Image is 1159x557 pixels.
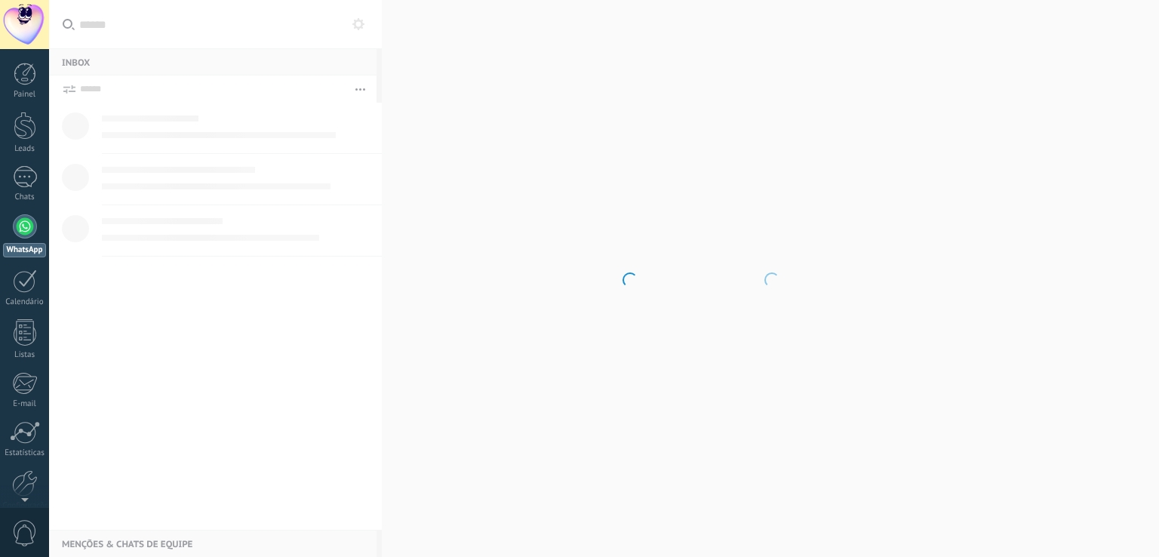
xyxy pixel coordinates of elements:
[3,350,47,360] div: Listas
[3,144,47,154] div: Leads
[3,243,46,257] div: WhatsApp
[3,448,47,458] div: Estatísticas
[3,192,47,202] div: Chats
[3,399,47,409] div: E-mail
[3,297,47,307] div: Calendário
[3,90,47,100] div: Painel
